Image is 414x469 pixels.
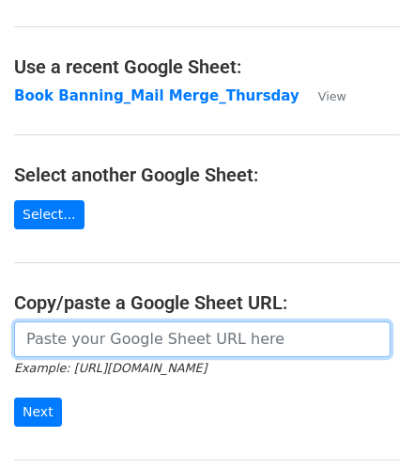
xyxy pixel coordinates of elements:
small: View [318,89,346,103]
small: Example: [URL][DOMAIN_NAME] [14,361,207,375]
h4: Copy/paste a Google Sheet URL: [14,291,400,314]
h4: Select another Google Sheet: [14,164,400,186]
iframe: Chat Widget [320,379,414,469]
a: Select... [14,200,84,229]
h4: Use a recent Google Sheet: [14,55,400,78]
input: Paste your Google Sheet URL here [14,321,391,357]
a: View [299,87,346,104]
a: Book Banning_Mail Merge_Thursday [14,87,299,104]
input: Next [14,398,62,427]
